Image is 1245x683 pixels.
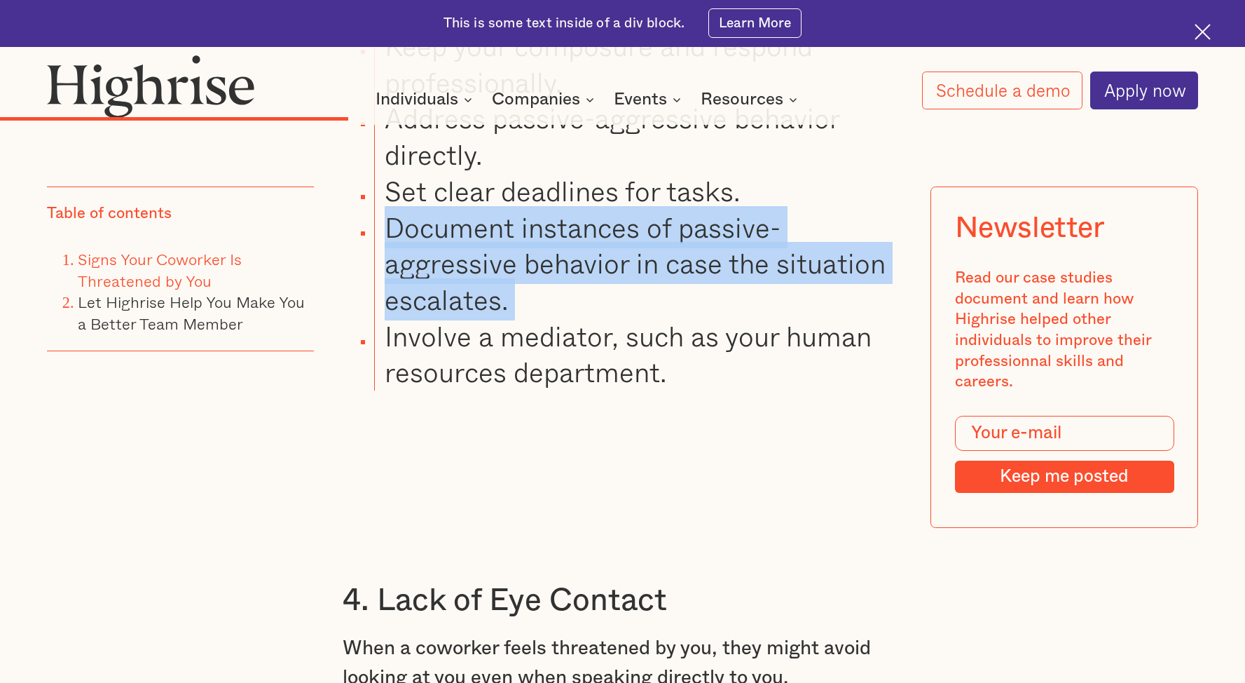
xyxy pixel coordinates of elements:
div: Newsletter [955,211,1105,245]
li: Set clear deadlines for tasks. [374,173,902,210]
a: Apply now [1090,72,1198,109]
div: Individuals [376,91,458,108]
div: Table of contents [47,203,172,224]
input: Keep me posted [955,461,1174,494]
form: Modal Form [955,416,1174,493]
div: Companies [492,91,580,108]
div: Individuals [376,91,476,108]
img: Cross icon [1195,24,1211,40]
p: ‍ [343,438,902,467]
a: Let Highrise Help You Make You a Better Team Member [78,290,305,336]
div: Resources [701,91,802,108]
div: Companies [492,91,598,108]
a: Signs Your Coworker Is Threatened by You [78,247,242,293]
div: Events [614,91,667,108]
div: Events [614,91,685,108]
a: Learn More [708,8,802,38]
a: Schedule a demo [922,72,1082,109]
div: Resources [701,91,783,108]
input: Your e-mail [955,416,1174,451]
div: This is some text inside of a div block. [443,14,685,32]
li: Address passive-aggressive behavior directly. [374,100,902,173]
li: Document instances of passive-aggressive behavior in case the situation escalates. [374,210,902,318]
div: Read our case studies document and learn how Highrise helped other individuals to improve their p... [955,268,1174,392]
img: Highrise logo [47,55,255,118]
li: Involve a mediator, such as your human resources department. [374,318,902,391]
h3: 4. Lack of Eye Contact [343,581,902,621]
